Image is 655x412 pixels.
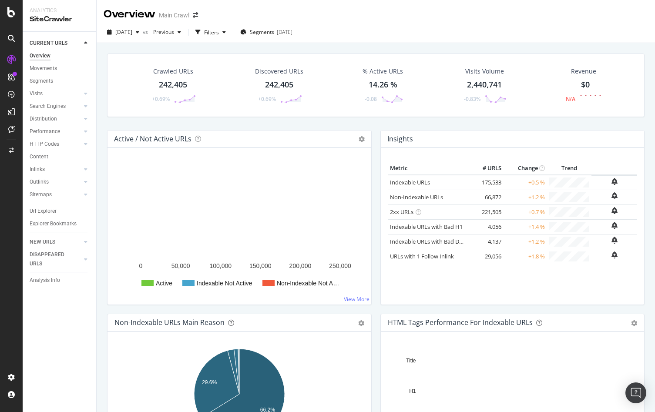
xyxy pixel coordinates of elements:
[30,7,89,14] div: Analytics
[388,162,469,175] th: Metric
[390,252,454,260] a: URLs with 1 Follow Inlink
[250,29,274,36] span: Segments
[30,219,77,228] div: Explorer Bookmarks
[464,95,480,103] div: -0.83%
[197,280,252,287] text: Indexable Not Active
[547,162,591,175] th: Trend
[469,175,504,190] td: 175,533
[114,133,191,145] h4: Active / Not Active URLs
[30,219,90,228] a: Explorer Bookmarks
[504,234,547,249] td: +1.2 %
[30,39,81,48] a: CURRENT URLS
[156,280,172,287] text: Active
[504,219,547,234] td: +1.4 %
[30,102,66,111] div: Search Engines
[390,223,463,231] a: Indexable URLs with Bad H1
[153,67,193,76] div: Crawled URLs
[504,204,547,219] td: +0.7 %
[30,238,81,247] a: NEW URLS
[387,133,413,145] h4: Insights
[30,64,90,73] a: Movements
[104,7,155,22] div: Overview
[30,51,50,60] div: Overview
[192,25,229,39] button: Filters
[30,190,81,199] a: Sitemaps
[30,89,81,98] a: Visits
[30,207,57,216] div: Url Explorer
[469,219,504,234] td: 4,056
[193,12,198,18] div: arrow-right-arrow-left
[30,190,52,199] div: Sitemaps
[566,95,575,103] div: N/A
[114,162,364,298] svg: A chart.
[344,295,369,303] a: View More
[30,89,43,98] div: Visits
[611,178,618,185] div: bell-plus
[30,114,57,124] div: Distribution
[30,64,57,73] div: Movements
[30,140,59,149] div: HTTP Codes
[465,67,504,76] div: Visits Volume
[30,51,90,60] a: Overview
[30,165,81,174] a: Inlinks
[258,95,276,103] div: +0.69%
[30,207,90,216] a: Url Explorer
[30,127,81,136] a: Performance
[150,25,185,39] button: Previous
[388,318,533,327] div: HTML Tags Performance for Indexable URLs
[277,29,292,36] div: [DATE]
[30,140,81,149] a: HTTP Codes
[30,127,60,136] div: Performance
[611,251,618,258] div: bell-plus
[289,262,312,269] text: 200,000
[30,276,60,285] div: Analysis Info
[30,238,55,247] div: NEW URLS
[611,222,618,229] div: bell-plus
[363,67,403,76] div: % Active URLs
[30,14,89,24] div: SiteCrawler
[631,320,637,326] div: gear
[469,204,504,219] td: 221,505
[30,114,81,124] a: Distribution
[30,178,49,187] div: Outlinks
[504,249,547,264] td: +1.8 %
[30,250,81,268] a: DISAPPEARED URLS
[152,95,170,103] div: +0.69%
[365,95,377,103] div: -0.08
[143,28,150,36] span: vs
[504,162,547,175] th: Change
[171,262,190,269] text: 50,000
[237,25,296,39] button: Segments[DATE]
[159,79,187,90] div: 242,405
[611,237,618,244] div: bell-plus
[390,178,430,186] a: Indexable URLs
[571,67,596,76] span: Revenue
[625,382,646,403] div: Open Intercom Messenger
[30,102,81,111] a: Search Engines
[409,388,416,394] text: H1
[202,379,217,385] text: 29.6%
[30,152,90,161] a: Content
[469,249,504,264] td: 29,056
[504,175,547,190] td: +0.5 %
[249,262,272,269] text: 150,000
[581,79,590,90] span: $0
[115,28,132,36] span: 2025 Aug. 14th
[30,276,90,285] a: Analysis Info
[209,262,232,269] text: 100,000
[329,262,351,269] text: 250,000
[390,193,443,201] a: Non-Indexable URLs
[139,262,143,269] text: 0
[504,190,547,204] td: +1.2 %
[150,28,174,36] span: Previous
[30,250,74,268] div: DISAPPEARED URLS
[255,67,303,76] div: Discovered URLs
[359,136,365,142] i: Options
[30,77,53,86] div: Segments
[30,77,90,86] a: Segments
[467,79,502,90] div: 2,440,741
[390,208,413,216] a: 2xx URLs
[30,165,45,174] div: Inlinks
[406,358,416,364] text: Title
